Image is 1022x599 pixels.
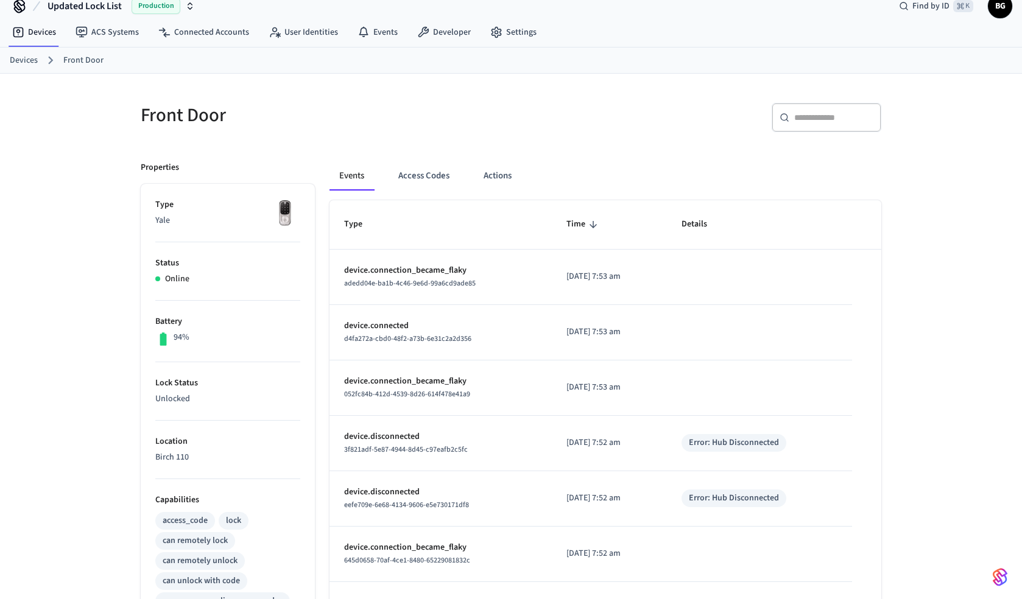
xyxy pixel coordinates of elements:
[163,555,238,567] div: can remotely unlock
[155,494,300,506] p: Capabilities
[155,451,300,464] p: Birch 110
[155,393,300,405] p: Unlocked
[141,103,504,128] h5: Front Door
[344,486,537,499] p: device.disconnected
[259,21,348,43] a: User Identities
[566,381,652,394] p: [DATE] 7:53 am
[165,273,189,285] p: Online
[155,435,300,448] p: Location
[689,436,779,449] div: Error: Hub Disconnected
[163,514,208,527] div: access_code
[155,214,300,227] p: Yale
[474,161,521,191] button: Actions
[344,375,537,388] p: device.connection_became_flaky
[66,21,149,43] a: ACS Systems
[566,326,652,338] p: [DATE] 7:53 am
[344,444,468,455] span: 3f821adf-5e87-4944-8d45-c97eafb2c5fc
[566,436,652,449] p: [DATE] 7:52 am
[2,21,66,43] a: Devices
[10,54,38,67] a: Devices
[689,492,779,505] div: Error: Hub Disconnected
[566,270,652,283] p: [DATE] 7:53 am
[993,567,1007,587] img: SeamLogoGradient.69752ec5.svg
[344,555,470,566] span: 645d0658-70af-4ce1-8480-65229081832c
[226,514,241,527] div: lock
[270,198,300,229] img: Yale Assure Touchscreen Wifi Smart Lock, Satin Nickel, Front
[389,161,459,191] button: Access Codes
[344,500,469,510] span: eefe709e-6e68-4134-9606-e5e730171df8
[344,264,537,277] p: device.connection_became_flaky
[63,54,104,67] a: Front Door
[344,430,537,443] p: device.disconnected
[149,21,259,43] a: Connected Accounts
[407,21,481,43] a: Developer
[348,21,407,43] a: Events
[174,331,189,344] p: 94%
[330,161,881,191] div: ant example
[682,215,723,234] span: Details
[344,389,470,399] span: 052fc84b-412d-4539-8d26-614f478e41a9
[344,320,537,332] p: device.connected
[344,334,471,344] span: d4fa272a-cbd0-48f2-a73b-6e31c2a2d356
[155,377,300,390] p: Lock Status
[155,198,300,211] p: Type
[566,492,652,505] p: [DATE] 7:52 am
[163,534,228,547] div: can remotely lock
[330,161,374,191] button: Events
[344,278,476,289] span: adedd04e-ba1b-4c46-9e6d-99a6cd9ade85
[566,215,601,234] span: Time
[481,21,546,43] a: Settings
[155,315,300,328] p: Battery
[155,257,300,270] p: Status
[163,575,240,587] div: can unlock with code
[344,215,378,234] span: Type
[141,161,179,174] p: Properties
[344,541,537,554] p: device.connection_became_flaky
[566,547,652,560] p: [DATE] 7:52 am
